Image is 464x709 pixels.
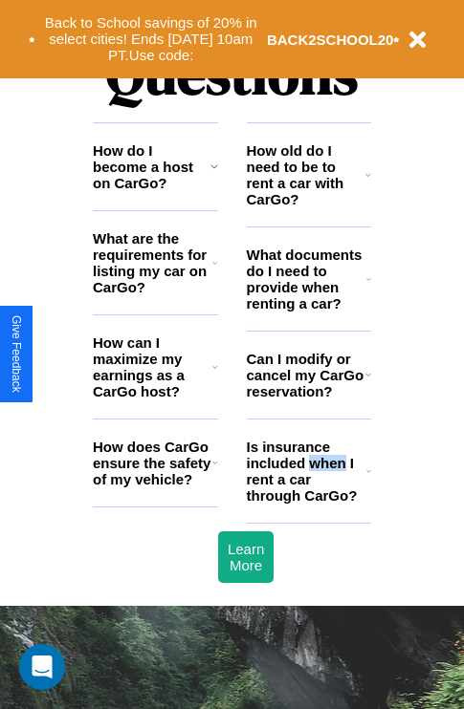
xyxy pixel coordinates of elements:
[93,142,210,191] h3: How do I become a host on CarGo?
[93,230,212,295] h3: What are the requirements for listing my car on CarGo?
[19,644,65,690] div: Open Intercom Messenger
[247,142,366,207] h3: How old do I need to be to rent a car with CarGo?
[247,247,367,312] h3: What documents do I need to provide when renting a car?
[10,315,23,393] div: Give Feedback
[247,439,366,504] h3: Is insurance included when I rent a car through CarGo?
[93,439,212,487] h3: How does CarGo ensure the safety of my vehicle?
[35,10,267,69] button: Back to School savings of 20% in select cities! Ends [DATE] 10am PT.Use code:
[267,32,394,48] b: BACK2SCHOOL20
[93,334,212,399] h3: How can I maximize my earnings as a CarGo host?
[218,531,274,583] button: Learn More
[247,351,365,399] h3: Can I modify or cancel my CarGo reservation?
